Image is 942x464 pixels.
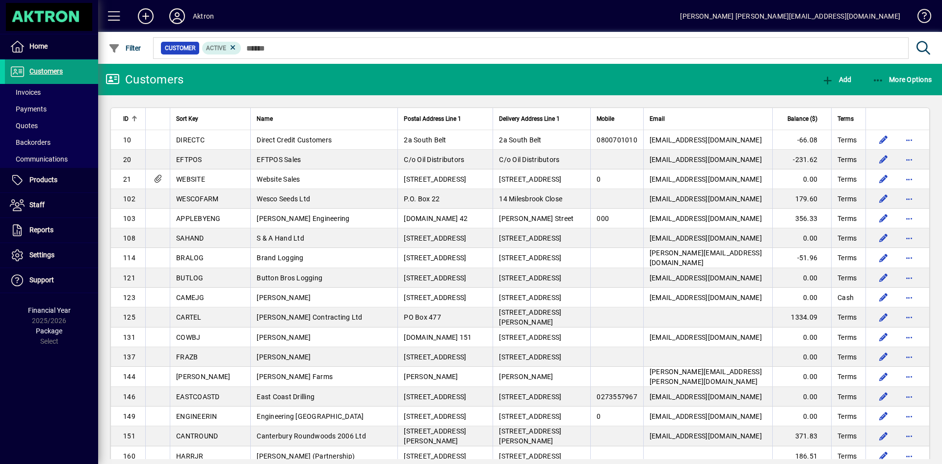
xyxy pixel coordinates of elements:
span: HARRJR [176,452,204,460]
button: Edit [876,369,891,384]
td: 0.00 [772,407,831,426]
span: [STREET_ADDRESS] [404,254,466,262]
button: More options [901,349,917,365]
td: 179.60 [772,189,831,209]
mat-chip: Activation Status: Active [202,42,241,55]
button: More options [901,409,917,424]
button: More options [901,290,917,305]
button: Edit [876,270,891,286]
span: EFTPOS [176,156,202,164]
td: -66.08 [772,130,831,150]
span: [STREET_ADDRESS] [499,353,561,361]
button: More options [901,428,917,444]
span: Staff [29,201,45,209]
a: Support [5,268,98,293]
div: Name [257,113,392,124]
span: C/o Oil Distributors [499,156,559,164]
span: [PERSON_NAME] [176,373,230,381]
button: Edit [876,309,891,325]
button: Edit [876,290,891,305]
span: Button Bros Logging [257,274,322,282]
span: S & A Hand Ltd [257,234,304,242]
button: Edit [876,191,891,207]
span: Terms [837,113,854,124]
span: APPLEBYENG [176,215,221,222]
span: [STREET_ADDRESS] [404,274,466,282]
span: [STREET_ADDRESS] [404,353,466,361]
span: 103 [123,215,135,222]
span: [PERSON_NAME] Contracting Ltd [257,313,362,321]
button: Edit [876,230,891,246]
div: Balance ($) [779,113,826,124]
a: Communications [5,151,98,167]
button: Edit [876,409,891,424]
button: Profile [161,7,193,25]
span: 2a South Belt [404,136,446,144]
span: WESCOFARM [176,195,218,203]
span: SAHAND [176,234,204,242]
span: [PERSON_NAME] [257,353,311,361]
span: East Coast Drilling [257,393,314,401]
span: 2a South Belt [499,136,541,144]
span: Email [650,113,665,124]
span: [STREET_ADDRESS] [499,294,561,301]
span: More Options [872,76,932,83]
span: Mobile [597,113,614,124]
span: Payments [10,105,47,113]
span: 0800701010 [597,136,637,144]
span: Cash [837,293,854,302]
span: Reports [29,226,53,234]
td: 0.00 [772,387,831,407]
span: EFTPOS Sales [257,156,301,164]
button: Edit [876,171,891,187]
span: Backorders [10,138,51,146]
button: Edit [876,428,891,444]
span: [STREET_ADDRESS] [499,254,561,262]
span: [PERSON_NAME] [404,373,458,381]
span: FRAZB [176,353,198,361]
span: [EMAIL_ADDRESS][DOMAIN_NAME] [650,136,762,144]
button: Add [819,71,854,88]
a: Knowledge Base [910,2,930,34]
span: [PERSON_NAME] Street [499,215,574,222]
span: Name [257,113,273,124]
span: [EMAIL_ADDRESS][DOMAIN_NAME] [650,156,762,164]
span: [EMAIL_ADDRESS][DOMAIN_NAME] [650,175,762,183]
span: Terms [837,392,857,402]
span: CARTEL [176,313,202,321]
span: Terms [837,312,857,322]
span: Terms [837,273,857,283]
span: Terms [837,233,857,243]
button: Edit [876,448,891,464]
span: 10 [123,136,131,144]
span: [PERSON_NAME][EMAIL_ADDRESS][DOMAIN_NAME] [650,249,762,267]
span: [STREET_ADDRESS] [404,412,466,420]
span: [EMAIL_ADDRESS][DOMAIN_NAME] [650,432,762,440]
span: [EMAIL_ADDRESS][DOMAIN_NAME] [650,412,762,420]
a: Quotes [5,117,98,134]
td: 356.33 [772,209,831,228]
span: 000 [597,215,609,222]
span: 146 [123,393,135,401]
button: Edit [876,132,891,148]
span: 20 [123,156,131,164]
button: Edit [876,389,891,405]
a: Staff [5,193,98,218]
span: [STREET_ADDRESS] [404,393,466,401]
span: ENGINEERIN [176,412,217,420]
span: Customer [165,43,195,53]
button: Edit [876,329,891,345]
span: Terms [837,155,857,164]
span: [STREET_ADDRESS] [499,274,561,282]
span: Terms [837,352,857,362]
span: 137 [123,353,135,361]
button: More options [901,171,917,187]
a: Payments [5,101,98,117]
span: Invoices [10,88,41,96]
button: More options [901,250,917,266]
button: More options [901,191,917,207]
button: Filter [106,39,144,57]
span: BRALOG [176,254,204,262]
span: P.O. Box 22 [404,195,440,203]
span: 151 [123,432,135,440]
